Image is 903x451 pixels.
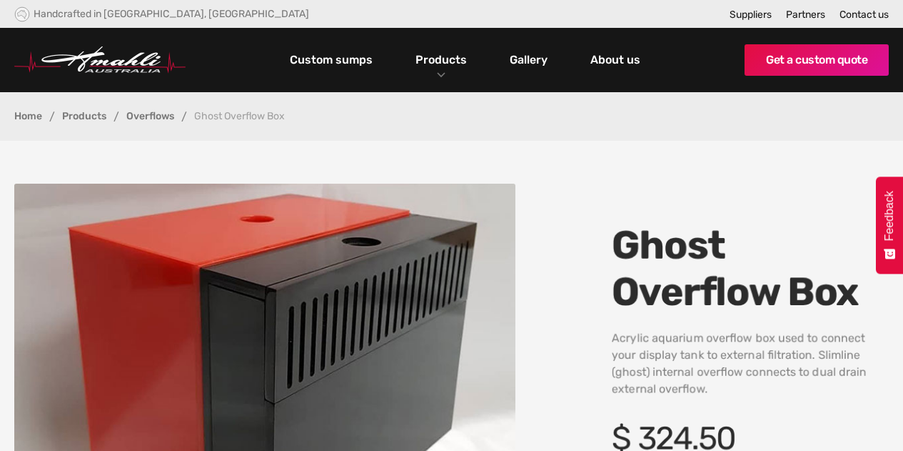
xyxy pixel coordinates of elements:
button: Feedback - Show survey [876,177,903,274]
h1: Ghost Overflow Box [612,222,889,315]
a: Gallery [506,48,551,72]
a: Products [62,111,106,122]
a: Get a custom quote [745,44,889,76]
a: Products [412,49,470,70]
img: Hmahli Australia Logo [14,46,186,74]
a: Custom sumps [286,48,376,72]
a: Suppliers [730,9,772,21]
div: Ghost Overflow Box [194,111,285,122]
div: Handcrafted in [GEOGRAPHIC_DATA], [GEOGRAPHIC_DATA] [34,8,309,20]
a: Home [14,111,42,122]
span: Feedback [883,191,896,241]
div: Products [405,28,478,92]
a: About us [587,48,644,72]
a: Partners [786,9,825,21]
a: Contact us [839,9,889,21]
a: Overflows [126,111,174,122]
p: Acrylic aquarium overflow box used to connect your display tank to external filtration. Slimline ... [612,329,889,398]
a: home [14,46,186,74]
